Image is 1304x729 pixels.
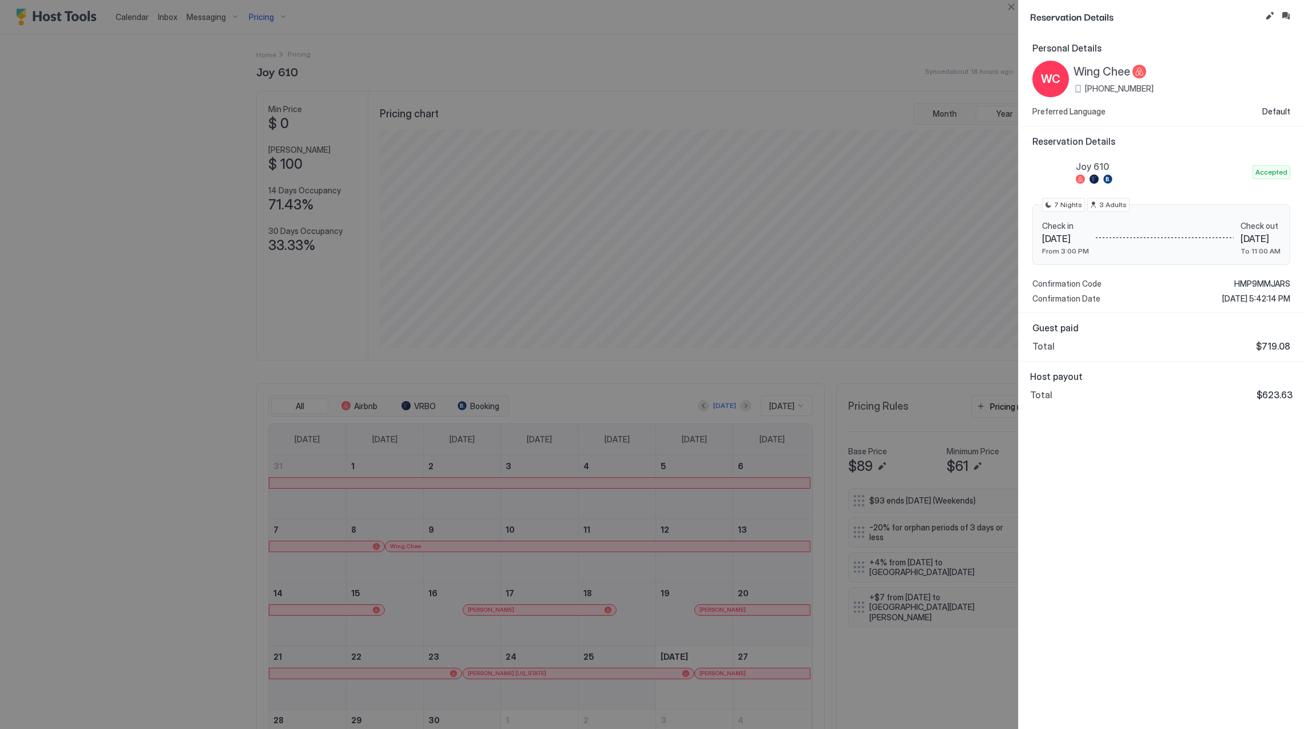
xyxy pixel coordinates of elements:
[1241,221,1281,231] span: Check out
[1234,279,1290,289] span: HMP9MMJARS
[1032,154,1069,191] div: listing image
[1279,9,1293,23] button: Inbox
[1255,167,1287,177] span: Accepted
[1099,200,1127,210] span: 3 Adults
[1076,161,1248,172] span: Joy 610
[1042,233,1089,244] span: [DATE]
[1257,389,1293,401] span: $623.63
[1042,247,1089,255] span: From 3:00 PM
[1032,340,1055,352] span: Total
[1032,136,1290,147] span: Reservation Details
[1032,279,1102,289] span: Confirmation Code
[1256,340,1290,352] span: $719.08
[1263,9,1277,23] button: Edit reservation
[1030,371,1293,382] span: Host payout
[1241,233,1281,244] span: [DATE]
[1222,294,1290,304] span: [DATE] 5:42:14 PM
[1085,84,1154,94] span: [PHONE_NUMBER]
[1032,294,1100,304] span: Confirmation Date
[1030,9,1261,23] span: Reservation Details
[1074,65,1130,79] span: Wing Chee
[1032,42,1290,54] span: Personal Details
[1030,389,1052,401] span: Total
[1032,322,1290,334] span: Guest paid
[1042,221,1089,231] span: Check in
[1041,70,1060,88] span: WC
[1032,106,1106,117] span: Preferred Language
[1241,247,1281,255] span: To 11:00 AM
[1262,106,1290,117] span: Default
[1054,200,1082,210] span: 7 Nights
